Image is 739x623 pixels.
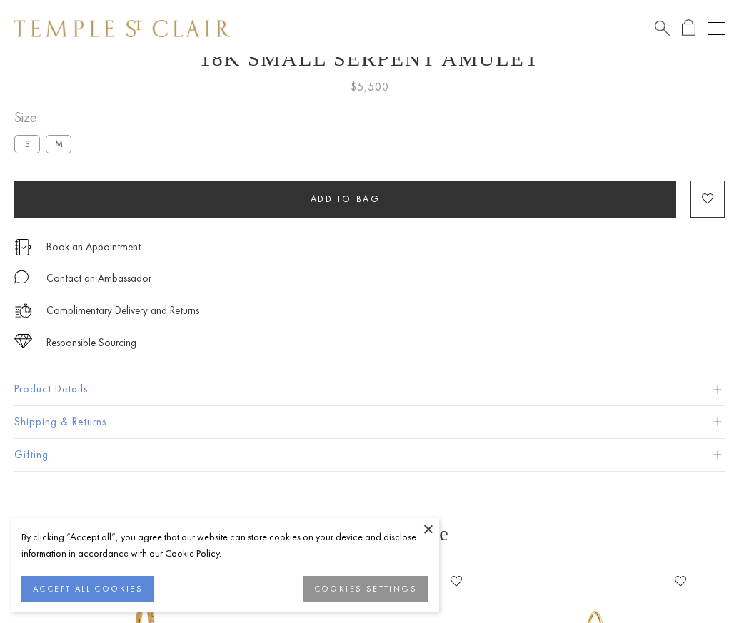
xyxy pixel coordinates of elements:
[14,302,32,320] img: icon_delivery.svg
[46,239,141,255] a: Book an Appointment
[655,19,670,37] a: Search
[21,529,428,562] div: By clicking “Accept all”, you agree that our website can store cookies on your device and disclos...
[14,106,77,129] span: Size:
[311,193,381,205] span: Add to bag
[46,334,136,352] div: Responsible Sourcing
[14,181,676,218] button: Add to bag
[46,135,71,153] label: M
[14,406,725,438] button: Shipping & Returns
[682,19,695,37] a: Open Shopping Bag
[351,78,389,96] span: $5,500
[14,373,725,405] button: Product Details
[14,135,40,153] label: S
[14,46,725,71] h1: 18K Small Serpent Amulet
[46,270,151,288] div: Contact an Ambassador
[14,270,29,284] img: MessageIcon-01_2.svg
[303,576,428,602] button: COOKIES SETTINGS
[14,20,230,37] img: Temple St. Clair
[46,302,199,320] p: Complimentary Delivery and Returns
[14,334,32,348] img: icon_sourcing.svg
[708,20,725,37] button: Open navigation
[14,439,725,471] button: Gifting
[21,576,154,602] button: ACCEPT ALL COOKIES
[14,239,31,255] img: icon_appointment.svg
